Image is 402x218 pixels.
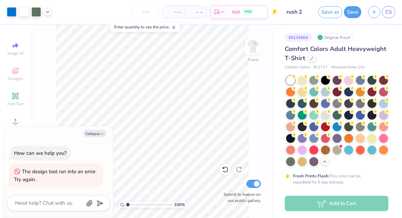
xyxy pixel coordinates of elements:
div: Front [248,57,258,63]
span: N/A [232,9,240,16]
span: – – [189,9,202,16]
div: How can we help you? [14,150,67,156]
div: Enter quantity to see the price. [110,22,180,32]
label: Submit to feature on our public gallery. [220,191,261,204]
span: Minimum Order: 24 + [331,65,365,70]
span: Image AI [8,51,24,56]
span: # C1717 [313,65,328,70]
div: Original Proof [316,33,354,42]
img: Front [246,40,260,53]
span: Add Text [7,101,24,107]
input: Untitled Design [281,5,315,19]
button: Save [344,6,361,18]
span: 100 % [174,202,185,208]
div: The design tool ran into an error. Try again. [14,168,96,183]
span: CS [385,8,392,16]
span: – – [167,9,180,16]
div: This color can be expedited for 5 day delivery. [293,173,377,185]
span: Comfort Colors [285,65,310,70]
a: CS [382,6,395,18]
button: Save as [318,6,342,18]
strong: Fresh Prints Flash: [293,173,329,179]
button: Collapse [83,130,106,137]
input: – – [132,6,159,18]
span: Designs [8,76,23,81]
span: FREE [244,10,252,14]
div: # 513466A [285,33,312,42]
span: Comfort Colors Adult Heavyweight T-Shirt [285,45,386,62]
